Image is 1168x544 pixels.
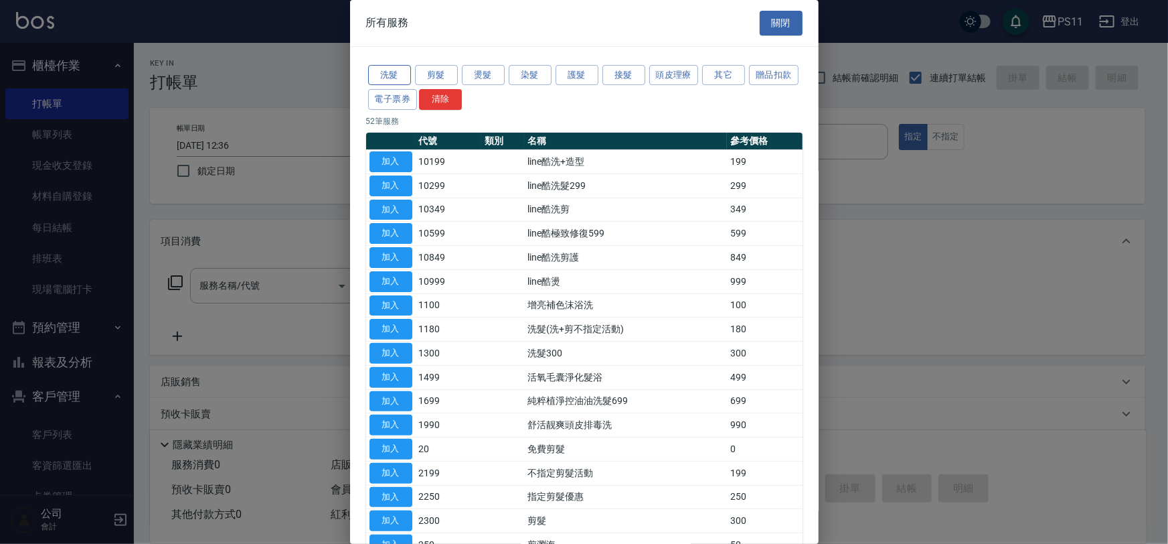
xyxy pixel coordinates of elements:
td: 10599 [416,222,481,246]
span: 所有服務 [366,16,409,29]
p: 52 筆服務 [366,115,803,127]
td: 100 [727,293,802,318]
td: 349 [727,198,802,222]
td: 599 [727,222,802,246]
th: 類別 [481,133,525,150]
td: line酷洗剪護 [524,246,727,270]
td: 10349 [416,198,481,222]
td: 1100 [416,293,481,318]
button: 加入 [369,151,412,172]
td: 2250 [416,485,481,509]
th: 參考價格 [727,133,802,150]
td: 指定剪髮優惠 [524,485,727,509]
td: 增亮補色沫浴洗 [524,293,727,318]
button: 加入 [369,200,412,220]
td: line酷洗+造型 [524,150,727,174]
td: 0 [727,437,802,462]
td: 剪髮 [524,509,727,533]
td: 2300 [416,509,481,533]
td: 1990 [416,413,481,437]
td: 10999 [416,269,481,293]
button: 頭皮理療 [649,65,699,86]
td: 999 [727,269,802,293]
th: 代號 [416,133,481,150]
td: 499 [727,365,802,389]
td: line酷燙 [524,269,727,293]
td: 洗髮(洗+剪不指定活動) [524,318,727,342]
button: 加入 [369,367,412,388]
td: 20 [416,437,481,462]
td: 洗髮300 [524,342,727,366]
td: 199 [727,461,802,485]
td: 10849 [416,246,481,270]
button: 護髮 [556,65,598,86]
th: 名稱 [524,133,727,150]
td: 1499 [416,365,481,389]
button: 加入 [369,511,412,531]
td: 純粹植淨控油油洗髮699 [524,389,727,413]
td: 免費剪髮 [524,437,727,462]
button: 加入 [369,223,412,244]
td: 舒活靓爽頭皮排毒洗 [524,413,727,437]
button: 關閉 [760,11,803,36]
td: 199 [727,150,802,174]
td: 1300 [416,342,481,366]
td: 300 [727,509,802,533]
button: 電子票券 [368,89,418,110]
button: 加入 [369,439,412,460]
td: 299 [727,174,802,198]
button: 加入 [369,463,412,484]
button: 加入 [369,319,412,340]
td: 250 [727,485,802,509]
button: 接髮 [602,65,645,86]
td: 180 [727,318,802,342]
button: 加入 [369,391,412,412]
button: 加入 [369,343,412,364]
button: 清除 [419,89,462,110]
button: 染髮 [509,65,552,86]
td: 活氧毛囊淨化髮浴 [524,365,727,389]
td: line酷洗髮299 [524,174,727,198]
button: 加入 [369,487,412,508]
td: 不指定剪髮活動 [524,461,727,485]
button: 加入 [369,271,412,292]
td: 699 [727,389,802,413]
td: line酷洗剪 [524,198,727,222]
td: 10299 [416,174,481,198]
td: 10199 [416,150,481,174]
td: 990 [727,413,802,437]
button: 加入 [369,295,412,316]
td: 2199 [416,461,481,485]
button: 加入 [369,247,412,268]
button: 贈品扣款 [749,65,799,86]
td: 849 [727,246,802,270]
td: 1180 [416,318,481,342]
td: 300 [727,342,802,366]
button: 剪髮 [415,65,458,86]
button: 洗髮 [368,65,411,86]
button: 其它 [702,65,745,86]
button: 燙髮 [462,65,505,86]
td: 1699 [416,389,481,413]
button: 加入 [369,415,412,435]
td: line酷極致修復599 [524,222,727,246]
button: 加入 [369,176,412,196]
